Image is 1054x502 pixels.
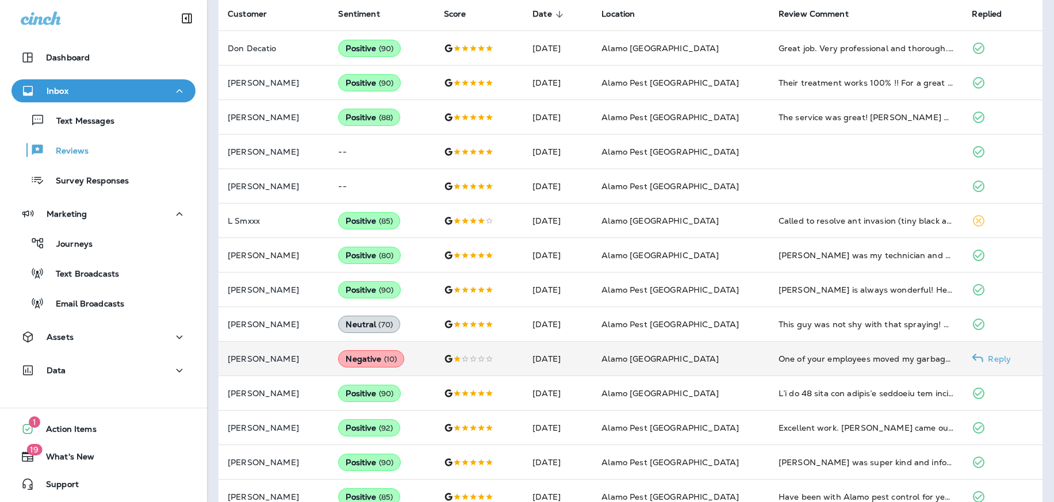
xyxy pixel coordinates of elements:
[379,389,394,398] span: ( 90 )
[228,354,320,363] p: [PERSON_NAME]
[46,53,90,62] p: Dashboard
[12,202,196,225] button: Marketing
[532,9,567,20] span: Date
[523,66,592,100] td: [DATE]
[601,147,739,157] span: Alamo Pest [GEOGRAPHIC_DATA]
[779,9,864,20] span: Review Comment
[338,281,401,298] div: Positive
[338,74,401,91] div: Positive
[228,216,320,225] p: L Smxxx
[523,135,592,169] td: [DATE]
[601,112,739,122] span: Alamo Pest [GEOGRAPHIC_DATA]
[47,86,68,95] p: Inbox
[601,181,739,191] span: Alamo Pest [GEOGRAPHIC_DATA]
[444,9,466,19] span: Score
[779,319,954,330] div: This guy was not shy with that spraying! Keep those Mosquitoes away!!!!!!
[228,320,320,329] p: [PERSON_NAME]
[444,9,481,20] span: Score
[12,138,196,162] button: Reviews
[601,9,635,19] span: Location
[47,332,74,342] p: Assets
[379,78,394,88] span: ( 90 )
[228,492,320,501] p: [PERSON_NAME]
[228,182,320,191] p: [PERSON_NAME]
[384,354,397,364] span: ( 10 )
[26,444,42,455] span: 19
[12,445,196,468] button: 19What's New
[228,9,282,20] span: Customer
[338,40,401,57] div: Positive
[379,216,393,226] span: ( 85 )
[379,458,394,467] span: ( 90 )
[601,457,739,467] span: Alamo Pest [GEOGRAPHIC_DATA]
[523,411,592,445] td: [DATE]
[228,251,320,260] p: [PERSON_NAME]
[12,417,196,440] button: 1Action Items
[12,168,196,192] button: Survey Responses
[228,9,267,19] span: Customer
[12,231,196,255] button: Journeys
[338,454,401,471] div: Positive
[12,359,196,382] button: Data
[35,424,97,438] span: Action Items
[601,250,719,260] span: Alamo [GEOGRAPHIC_DATA]
[44,146,89,157] p: Reviews
[379,285,394,295] span: ( 90 )
[35,480,79,493] span: Support
[779,388,954,399] div: I’m my 95 year old mother’s daughter and care giver. She signed up with Alamo several years ago, ...
[532,9,552,19] span: Date
[779,77,954,89] div: Their treatment works 100% !! For a great deal compared to the rest. Ask for Richard Carter very ...
[601,9,650,20] span: Location
[601,78,739,88] span: Alamo Pest [GEOGRAPHIC_DATA]
[12,261,196,285] button: Text Broadcasts
[47,366,66,375] p: Data
[523,445,592,480] td: [DATE]
[378,320,393,329] span: ( 70 )
[379,44,394,53] span: ( 90 )
[779,9,849,19] span: Review Comment
[338,419,400,436] div: Positive
[47,209,87,219] p: Marketing
[779,284,954,296] div: Steven is always wonderful! He is always listens and is very thorough. Thanks Steven for helping ...
[228,113,320,122] p: [PERSON_NAME]
[12,108,196,132] button: Text Messages
[228,78,320,87] p: [PERSON_NAME]
[601,285,739,295] span: Alamo Pest [GEOGRAPHIC_DATA]
[329,135,434,169] td: --
[338,9,394,20] span: Sentiment
[523,238,592,273] td: [DATE]
[379,251,394,260] span: ( 80 )
[44,176,129,187] p: Survey Responses
[601,423,739,433] span: Alamo Pest [GEOGRAPHIC_DATA]
[228,423,320,432] p: [PERSON_NAME]
[779,215,954,227] div: Called to resolve ant invasion (tiny black ants) in the house. DYLAN C. was our technician: He ap...
[972,9,1002,19] span: Replied
[779,250,954,261] div: Aaron Culver was my technician and he was professional, knowledgeable and courteous.
[45,239,93,250] p: Journeys
[12,79,196,102] button: Inbox
[983,354,1011,363] p: Reply
[35,452,94,466] span: What's New
[338,212,400,229] div: Positive
[779,422,954,434] div: Excellent work. Leland came out. Did a very thorough job. Was very honest. Told me what I needed ...
[338,247,401,264] div: Positive
[779,43,954,54] div: Great job. Very professional and thorough. Daniel was tech and he did a terrific job. No more ter...
[523,376,592,411] td: [DATE]
[228,147,320,156] p: [PERSON_NAME]
[523,273,592,307] td: [DATE]
[523,204,592,238] td: [DATE]
[228,44,320,53] p: Don Decatio
[523,169,592,204] td: [DATE]
[338,109,400,126] div: Positive
[12,46,196,69] button: Dashboard
[779,457,954,468] div: Axel leach was super kind and informative. He was also quick and respected our ask to not kill th...
[228,285,320,294] p: [PERSON_NAME]
[523,307,592,342] td: [DATE]
[12,325,196,348] button: Assets
[44,269,119,280] p: Text Broadcasts
[779,353,954,365] div: One of your employees moved my garbage cans onto the sidewalk and did not return them after finis...
[523,100,592,135] td: [DATE]
[601,388,719,398] span: Alamo [GEOGRAPHIC_DATA]
[228,389,320,398] p: [PERSON_NAME]
[601,354,719,364] span: Alamo [GEOGRAPHIC_DATA]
